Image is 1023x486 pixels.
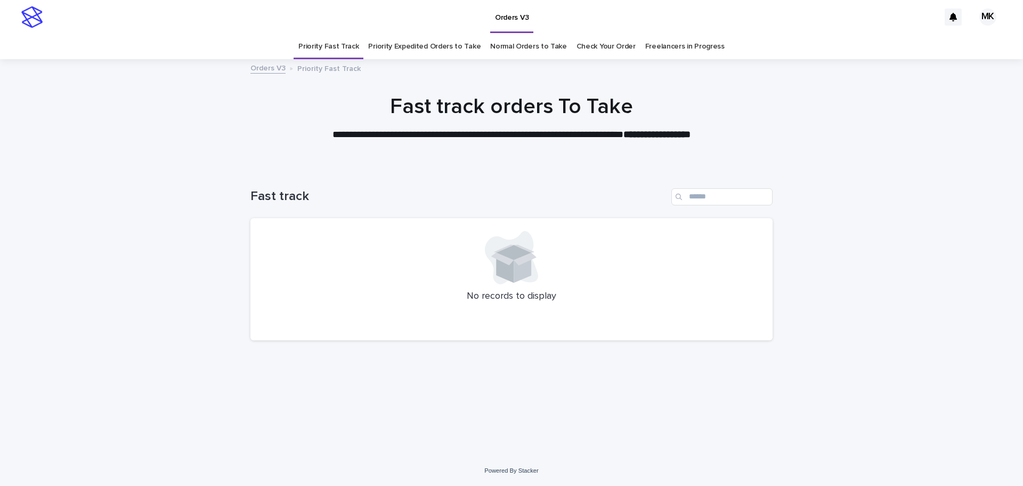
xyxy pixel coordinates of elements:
p: Priority Fast Track [297,62,361,74]
a: Check Your Order [577,34,636,59]
a: Priority Fast Track [298,34,359,59]
a: Normal Orders to Take [490,34,567,59]
a: Powered By Stacker [484,467,538,474]
a: Freelancers in Progress [645,34,725,59]
img: stacker-logo-s-only.png [21,6,43,28]
p: No records to display [263,291,760,302]
a: Priority Expedited Orders to Take [368,34,481,59]
a: Orders V3 [250,61,286,74]
h1: Fast track [250,189,667,204]
div: MK [979,9,996,26]
input: Search [671,188,773,205]
h1: Fast track orders To Take [250,94,773,119]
